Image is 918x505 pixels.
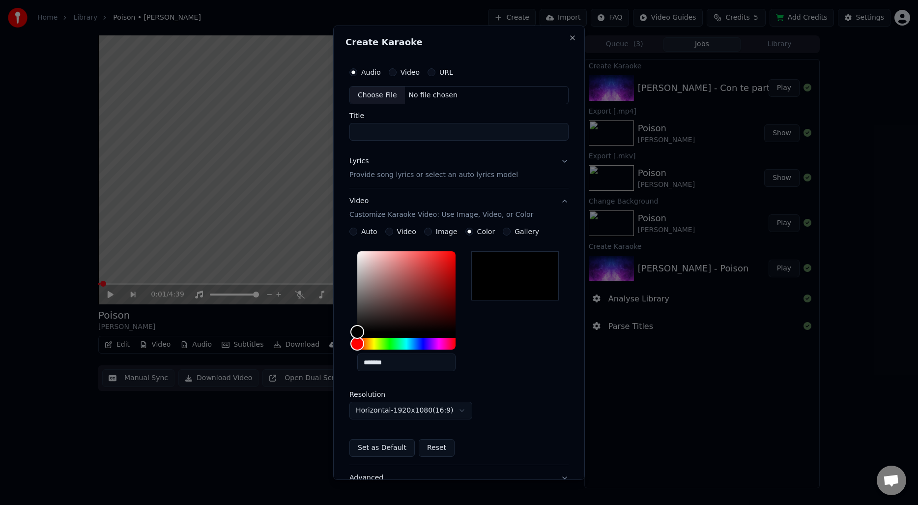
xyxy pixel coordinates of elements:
div: Color [357,251,456,332]
label: Title [349,112,569,119]
button: Advanced [349,465,569,491]
div: Hue [357,338,456,350]
label: Audio [361,68,381,75]
button: Set as Default [349,439,415,457]
div: Lyrics [349,156,369,166]
div: Choose File [350,86,405,104]
label: URL [439,68,453,75]
p: Customize Karaoke Video: Use Image, Video, or Color [349,210,533,220]
label: Gallery [515,228,539,235]
button: LyricsProvide song lyrics or select an auto lyrics model [349,149,569,188]
p: Provide song lyrics or select an auto lyrics model [349,170,518,180]
button: Reset [419,439,455,457]
label: Video [397,228,416,235]
label: Resolution [349,391,448,398]
div: VideoCustomize Karaoke Video: Use Image, Video, or Color [349,228,569,465]
label: Image [436,228,458,235]
div: Video [349,196,533,220]
button: VideoCustomize Karaoke Video: Use Image, Video, or Color [349,188,569,228]
label: Color [477,228,495,235]
label: Video [401,68,420,75]
h2: Create Karaoke [345,37,573,46]
div: No file chosen [405,90,461,100]
label: Auto [361,228,377,235]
